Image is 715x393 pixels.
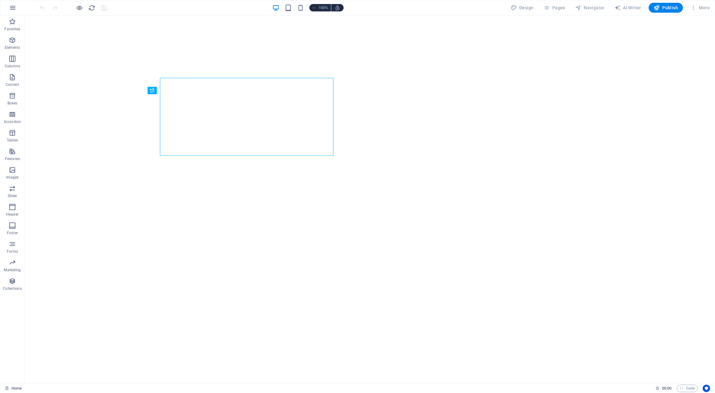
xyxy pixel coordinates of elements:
p: Features [5,156,20,161]
p: Elements [5,45,20,50]
span: Code [679,385,695,392]
span: 00 00 [662,385,671,392]
p: Slider [8,193,17,198]
button: 100% [309,4,331,11]
p: Tables [7,138,18,143]
p: Favorites [4,27,20,32]
button: Design [508,3,536,13]
span: More [690,5,710,11]
span: AI Writer [614,5,641,11]
h6: Session time [655,385,672,392]
p: Forms [7,249,18,254]
p: Columns [5,64,20,69]
p: Accordion [4,119,21,124]
p: Images [6,175,19,180]
button: More [688,3,712,13]
p: Collections [3,286,22,291]
button: Click here to leave preview mode and continue editing [76,4,83,11]
button: Usercentrics [703,385,710,392]
p: Footer [7,230,18,235]
div: Design (Ctrl+Alt+Y) [508,3,536,13]
button: Navigator [573,3,607,13]
span: Publish [654,5,678,11]
span: : [666,386,667,391]
h6: 100% [319,4,328,11]
i: On resize automatically adjust zoom level to fit chosen device. [335,5,340,11]
button: reload [88,4,95,11]
button: Code [677,385,698,392]
button: AI Writer [612,3,644,13]
i: Reload page [88,4,95,11]
a: Click to cancel selection. Double-click to open Pages [5,385,22,392]
p: Content [6,82,19,87]
p: Header [6,212,19,217]
p: Boxes [7,101,18,106]
p: Marketing [4,268,21,273]
button: Publish [649,3,683,13]
span: Design [511,5,534,11]
span: Navigator [575,5,604,11]
span: Pages [543,5,565,11]
button: Pages [541,3,567,13]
